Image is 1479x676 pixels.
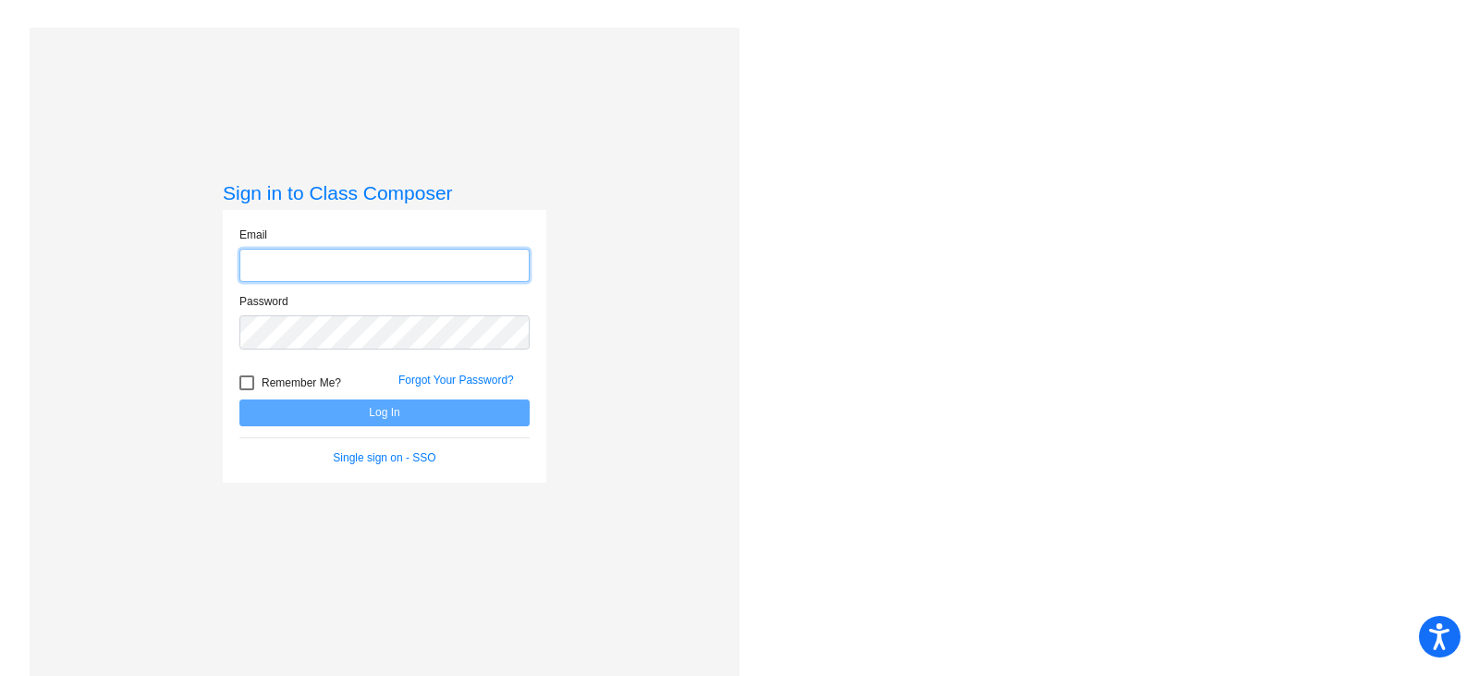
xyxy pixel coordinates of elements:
span: Remember Me? [262,372,341,394]
label: Password [239,293,288,310]
h3: Sign in to Class Composer [223,181,546,204]
a: Forgot Your Password? [398,374,514,387]
label: Email [239,227,267,243]
a: Single sign on - SSO [333,451,435,464]
button: Log In [239,399,530,426]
